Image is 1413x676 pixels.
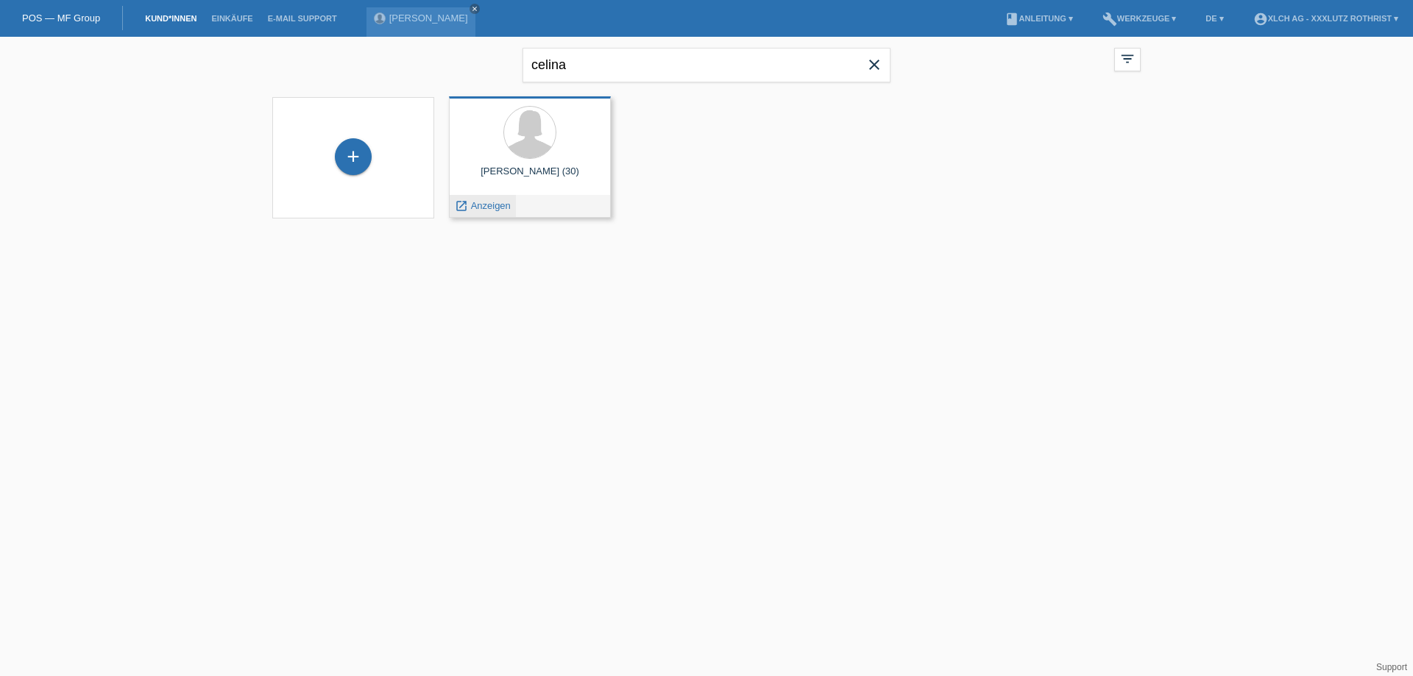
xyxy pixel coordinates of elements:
[1246,14,1406,23] a: account_circleXLCH AG - XXXLutz Rothrist ▾
[204,14,260,23] a: Einkäufe
[261,14,344,23] a: E-Mail Support
[461,166,599,189] div: [PERSON_NAME] (30)
[1253,12,1268,26] i: account_circle
[455,199,468,213] i: launch
[470,4,480,14] a: close
[1376,662,1407,672] a: Support
[865,56,883,74] i: close
[1102,12,1117,26] i: build
[22,13,100,24] a: POS — MF Group
[336,144,371,169] div: Kund*in hinzufügen
[471,5,478,13] i: close
[1119,51,1136,67] i: filter_list
[389,13,468,24] a: [PERSON_NAME]
[1005,12,1019,26] i: book
[138,14,204,23] a: Kund*innen
[1198,14,1230,23] a: DE ▾
[997,14,1080,23] a: bookAnleitung ▾
[471,200,511,211] span: Anzeigen
[1095,14,1184,23] a: buildWerkzeuge ▾
[523,48,890,82] input: Suche...
[455,200,511,211] a: launch Anzeigen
